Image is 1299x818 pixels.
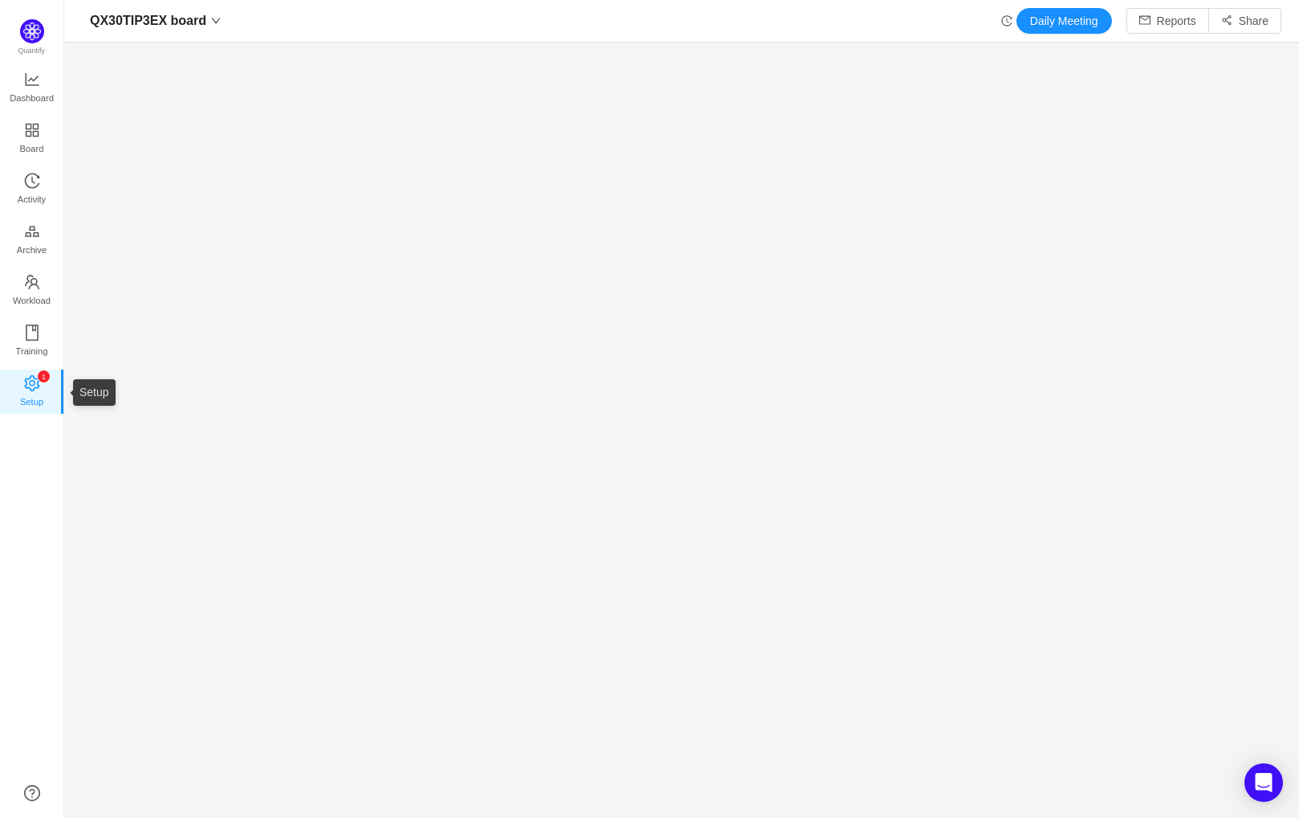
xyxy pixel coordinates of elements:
[24,174,40,206] a: Activity
[24,224,40,256] a: Archive
[24,325,40,341] i: icon: book
[24,123,40,155] a: Board
[20,133,44,165] span: Board
[90,8,206,34] span: QX30TIP3EX board
[20,386,43,418] span: Setup
[24,72,40,88] i: icon: line-chart
[38,370,50,382] sup: 1
[24,173,40,189] i: icon: history
[10,82,54,114] span: Dashboard
[24,376,40,408] a: icon: settingSetup
[18,183,46,215] span: Activity
[24,275,40,307] a: Workload
[211,16,221,26] i: icon: down
[20,19,44,43] img: Quantify
[17,234,47,266] span: Archive
[24,274,40,290] i: icon: team
[24,72,40,104] a: Dashboard
[1001,15,1012,27] i: icon: history
[24,785,40,801] a: icon: question-circle
[13,284,51,317] span: Workload
[41,370,45,382] p: 1
[24,223,40,239] i: icon: gold
[15,335,47,367] span: Training
[24,375,40,391] i: icon: setting
[24,122,40,138] i: icon: appstore
[18,47,46,55] span: Quantify
[1244,763,1283,802] div: Open Intercom Messenger
[1126,8,1209,34] button: icon: mailReports
[24,325,40,358] a: Training
[1208,8,1281,34] button: icon: share-altShare
[1016,8,1112,34] button: Daily Meeting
